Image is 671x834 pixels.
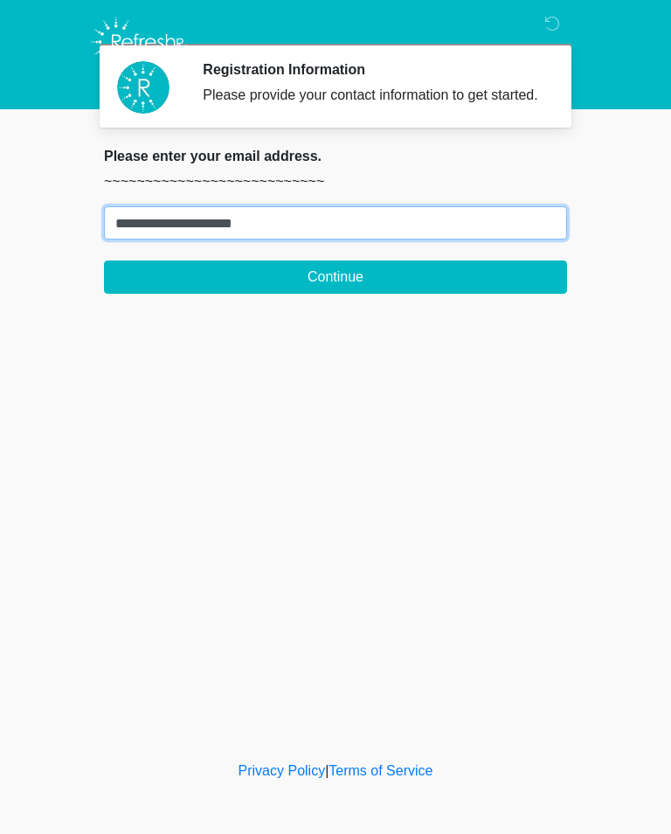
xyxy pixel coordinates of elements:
a: Terms of Service [329,763,432,778]
div: Please provide your contact information to get started. [203,85,541,106]
a: Privacy Policy [239,763,326,778]
img: Agent Avatar [117,61,169,114]
a: | [325,763,329,778]
img: Refresh RX Logo [86,13,192,71]
h2: Please enter your email address. [104,148,567,164]
p: ~~~~~~~~~~~~~~~~~~~~~~~~~~~ [104,171,567,192]
button: Continue [104,261,567,294]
